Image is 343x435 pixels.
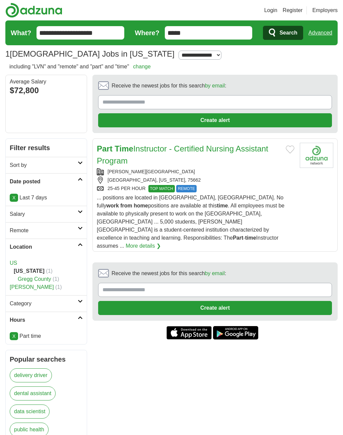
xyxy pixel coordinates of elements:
[9,63,151,71] h2: including "LVN" and "remote" and "part" and "time"
[6,139,87,157] h2: Filter results
[286,145,294,153] button: Add to favorite jobs
[6,206,87,222] a: Salary
[6,312,87,328] a: Hours
[10,332,18,340] a: X
[10,354,83,364] h2: Popular searches
[134,203,148,208] strong: home
[10,227,78,235] h2: Remote
[308,26,332,40] a: Advanced
[263,26,303,40] button: Search
[10,210,78,218] h2: Salary
[148,185,175,192] span: TOP MATCH
[11,28,31,38] label: What?
[245,235,256,241] strong: time
[205,270,225,276] a: by email
[53,276,59,282] span: (1)
[98,113,332,127] button: Create alert
[106,203,119,208] strong: work
[112,82,226,90] span: Receive the newest jobs for this search :
[6,157,87,173] a: Sort by
[46,268,53,274] span: (1)
[6,239,87,255] a: Location
[10,386,56,400] a: dental assistant
[97,195,284,249] span: ... positions are located in [GEOGRAPHIC_DATA], [GEOGRAPHIC_DATA]. No fully positions are availab...
[97,168,294,175] div: [PERSON_NAME][GEOGRAPHIC_DATA]
[5,48,10,60] span: 1
[233,235,243,241] strong: Part
[10,284,54,290] a: [PERSON_NAME]
[10,300,78,308] h2: Category
[6,173,87,190] a: Date posted
[97,144,113,153] strong: Part
[283,6,303,14] a: Register
[55,284,62,290] span: (1)
[10,161,78,169] h2: Sort by
[6,295,87,312] a: Category
[112,269,226,277] span: Receive the newest jobs for this search :
[133,64,151,69] a: change
[6,222,87,239] a: Remote
[176,185,197,192] span: REMOTE
[205,83,225,88] a: by email
[10,79,83,84] div: Average Salary
[10,368,52,382] a: delivery driver
[18,276,51,282] a: Gregg County
[300,143,333,168] img: Company logo
[10,178,78,186] h2: Date posted
[97,144,268,165] a: Part TimeInstructor - Certified Nursing Assistant Program
[115,144,133,153] strong: Time
[5,49,175,58] h1: [DEMOGRAPHIC_DATA] Jobs in [US_STATE]
[213,326,258,339] a: Get the Android app
[10,405,50,419] a: data scientist
[10,316,78,324] h2: Hours
[5,3,62,18] img: Adzuna logo
[166,326,212,339] a: Get the iPhone app
[10,194,83,202] p: Last 7 days
[14,268,45,274] strong: [US_STATE]
[97,185,294,192] div: 25-45 PER HOUR
[264,6,277,14] a: Login
[279,26,297,40] span: Search
[10,194,18,202] a: X
[217,203,228,208] strong: time
[120,203,132,208] strong: from
[97,177,294,184] div: [GEOGRAPHIC_DATA], [US_STATE], 75662
[10,243,78,251] h2: Location
[10,84,83,97] div: $72,800
[98,301,332,315] button: Create alert
[126,242,161,250] a: More details ❯
[10,332,83,340] li: Part time
[312,6,338,14] a: Employers
[135,28,159,38] label: Where?
[10,260,17,266] a: US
